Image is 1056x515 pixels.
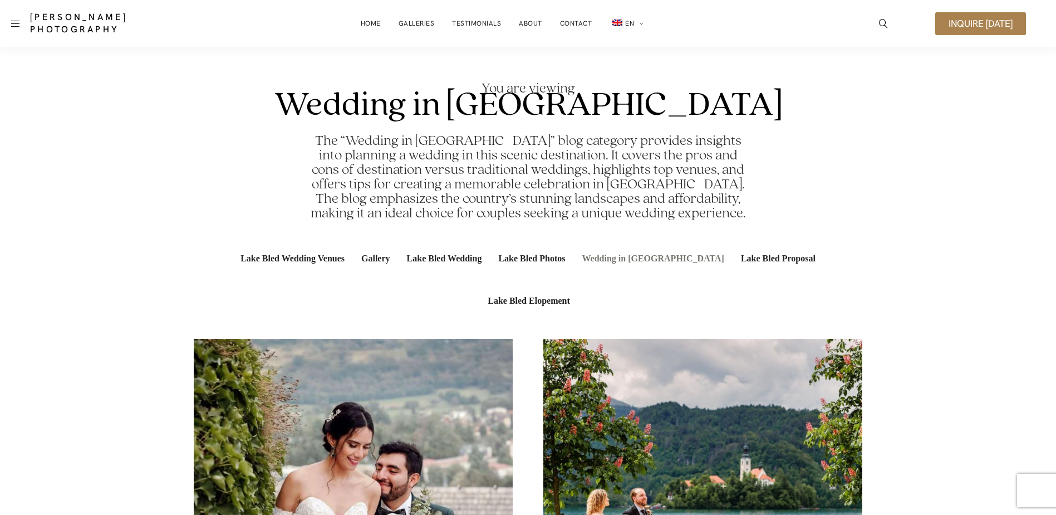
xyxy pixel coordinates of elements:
[575,237,730,280] a: Wedding in [GEOGRAPHIC_DATA]
[873,13,893,33] a: icon-magnifying-glass34
[355,237,397,280] a: Gallery
[612,20,622,26] img: EN
[361,12,381,35] a: Home
[625,19,634,28] span: EN
[481,280,577,322] a: Lake Bled Elopement
[734,237,822,280] a: Lake Bled Proposal
[304,134,752,221] h2: The “Wedding in [GEOGRAPHIC_DATA]” blog category provides insights into planning a wedding in thi...
[274,88,782,123] h1: Wedding in [GEOGRAPHIC_DATA]
[400,237,489,280] a: Lake Bled Wedding
[234,237,351,280] a: Lake Bled Wedding Venues
[452,12,501,35] a: Testimonials
[610,12,644,35] a: en_GBEN
[560,12,592,35] a: Contact
[492,237,572,280] a: Lake Bled Photos
[274,81,782,96] span: You are viewing
[949,19,1013,28] span: Inquire [DATE]
[399,12,435,35] a: Galleries
[935,12,1026,35] a: Inquire [DATE]
[30,11,209,36] a: [PERSON_NAME] Photography
[519,12,542,35] a: About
